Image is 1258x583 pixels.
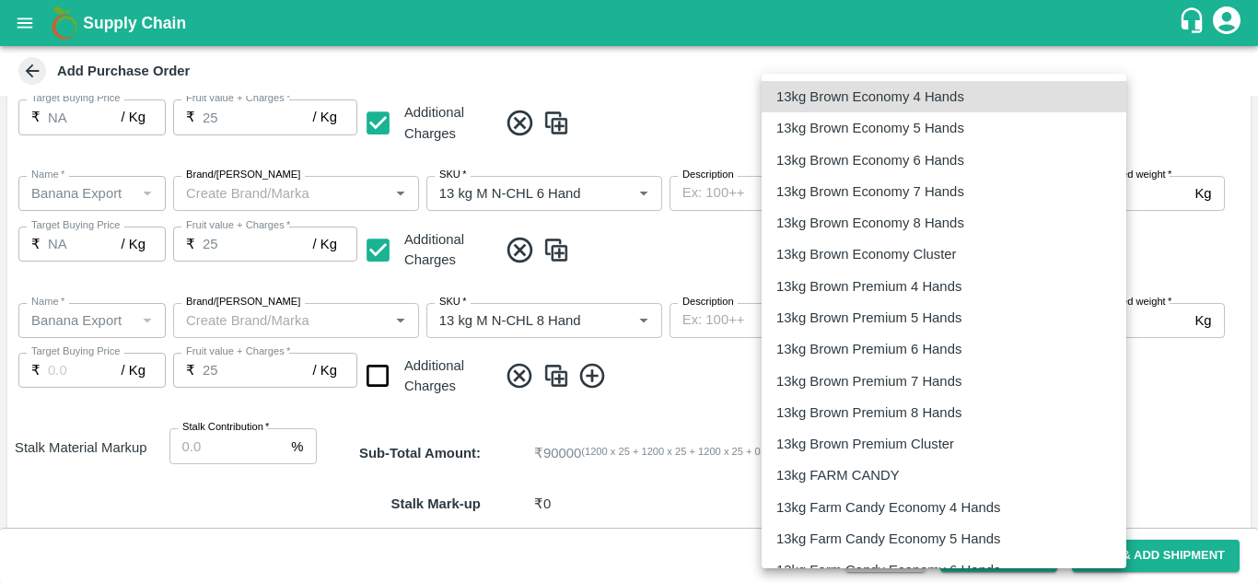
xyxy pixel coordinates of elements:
[776,371,961,391] p: 13kg Brown Premium 7 Hands
[776,560,1000,580] p: 13kg Farm Candy Economy 6 Hands
[776,181,964,202] p: 13kg Brown Economy 7 Hands
[776,465,900,485] p: 13kg FARM CANDY
[776,497,1000,518] p: 13kg Farm Candy Economy 4 Hands
[776,276,961,297] p: 13kg Brown Premium 4 Hands
[776,213,964,233] p: 13kg Brown Economy 8 Hands
[776,244,957,264] p: 13kg Brown Economy Cluster
[776,308,961,328] p: 13kg Brown Premium 5 Hands
[776,339,961,359] p: 13kg Brown Premium 6 Hands
[776,529,1000,549] p: 13kg Farm Candy Economy 5 Hands
[776,402,961,423] p: 13kg Brown Premium 8 Hands
[776,434,954,454] p: 13kg Brown Premium Cluster
[776,87,964,107] p: 13kg Brown Economy 4 Hands
[776,118,964,138] p: 13kg Brown Economy 5 Hands
[776,150,964,170] p: 13kg Brown Economy 6 Hands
